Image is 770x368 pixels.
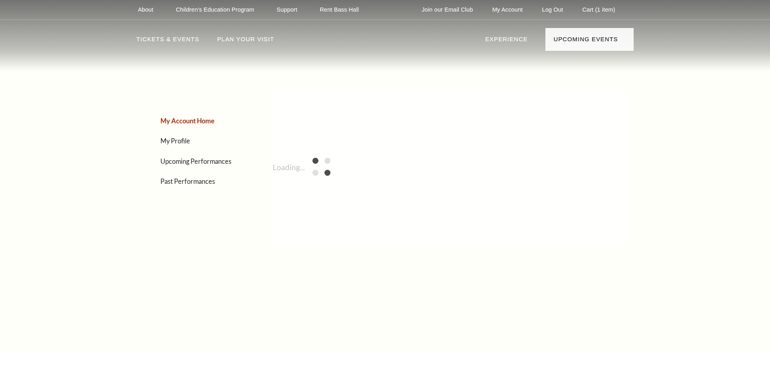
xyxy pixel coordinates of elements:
[160,137,190,145] a: My Profile
[320,6,359,13] p: Rent Bass Hall
[485,34,528,49] p: Experience
[176,6,254,13] p: Children's Education Program
[160,157,231,165] a: Upcoming Performances
[138,6,153,13] p: About
[160,177,215,185] a: Past Performances
[136,34,199,49] p: Tickets & Events
[553,34,618,49] p: Upcoming Events
[217,34,274,49] p: Plan Your Visit
[160,117,215,125] a: My Account Home
[277,6,298,13] p: Support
